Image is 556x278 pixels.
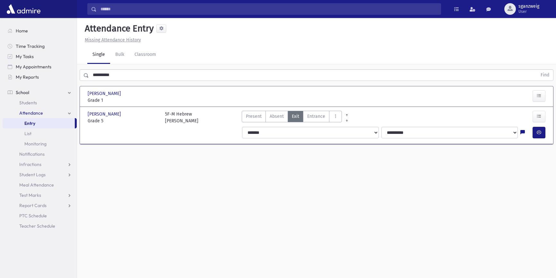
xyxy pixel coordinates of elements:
[129,46,161,64] a: Classroom
[242,111,342,124] div: AttTypes
[3,180,77,190] a: Meal Attendance
[16,43,45,49] span: Time Tracking
[19,182,54,188] span: Meal Attendance
[3,51,77,62] a: My Tasks
[16,64,51,70] span: My Appointments
[19,151,45,157] span: Notifications
[3,128,77,139] a: List
[88,111,122,117] span: [PERSON_NAME]
[3,159,77,169] a: Infractions
[19,213,47,219] span: PTC Schedule
[87,46,110,64] a: Single
[3,62,77,72] a: My Appointments
[3,221,77,231] a: Teacher Schedule
[85,37,141,43] u: Missing Attendance History
[537,70,553,81] button: Find
[19,100,37,106] span: Students
[3,26,77,36] a: Home
[19,172,46,178] span: Student Logs
[19,192,41,198] span: Test Marks
[5,3,42,15] img: AdmirePro
[110,46,129,64] a: Bulk
[3,169,77,180] a: Student Logs
[97,3,441,15] input: Search
[88,97,159,104] span: Grade 1
[3,118,75,128] a: Entry
[292,113,299,120] span: Exit
[16,54,34,59] span: My Tasks
[82,37,141,43] a: Missing Attendance History
[19,223,55,229] span: Teacher Schedule
[3,41,77,51] a: Time Tracking
[24,141,47,147] span: Monitoring
[19,110,43,116] span: Attendance
[246,113,262,120] span: Present
[24,120,35,126] span: Entry
[88,117,159,124] span: Grade 5
[82,23,154,34] h5: Attendance Entry
[3,139,77,149] a: Monitoring
[270,113,284,120] span: Absent
[3,211,77,221] a: PTC Schedule
[16,28,28,34] span: Home
[16,90,29,95] span: School
[307,113,325,120] span: Entrance
[19,161,41,167] span: Infractions
[19,203,47,208] span: Report Cards
[3,149,77,159] a: Notifications
[3,108,77,118] a: Attendance
[518,9,539,14] span: User
[16,74,39,80] span: My Reports
[165,111,198,124] div: 5F-M Hebrew [PERSON_NAME]
[3,200,77,211] a: Report Cards
[88,90,122,97] span: [PERSON_NAME]
[3,98,77,108] a: Students
[3,72,77,82] a: My Reports
[518,4,539,9] span: sganzweig
[3,87,77,98] a: School
[24,131,31,136] span: List
[3,190,77,200] a: Test Marks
